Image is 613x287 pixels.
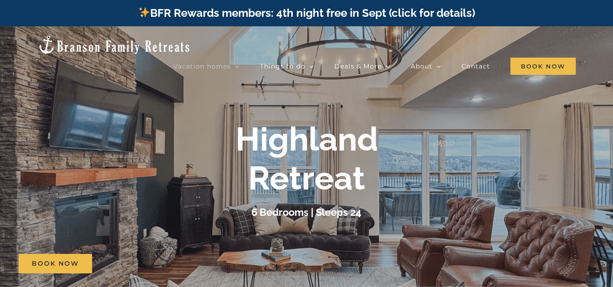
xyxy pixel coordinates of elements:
[260,63,305,69] span: Things to do
[235,120,378,197] b: Highland Retreat
[334,57,390,75] a: Deals & More
[37,34,191,55] img: Branson Family Retreats Logo
[411,57,441,75] a: About
[510,58,576,75] span: Book Now
[251,206,362,218] h3: 6 Bedrooms | Sleeps 24
[173,57,576,75] nav: Main Menu
[411,63,432,69] span: About
[173,63,231,69] span: Vacation homes
[461,57,490,75] a: Contact
[334,63,382,69] span: Deals & More
[461,63,490,69] span: Contact
[19,254,92,273] a: Book Now
[173,57,240,75] a: Vacation homes
[32,260,79,268] span: Book Now
[139,7,150,18] img: ✨
[260,57,314,75] a: Things to do
[138,6,475,19] a: BFR Rewards members: 4th night free in Sept (click for details)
